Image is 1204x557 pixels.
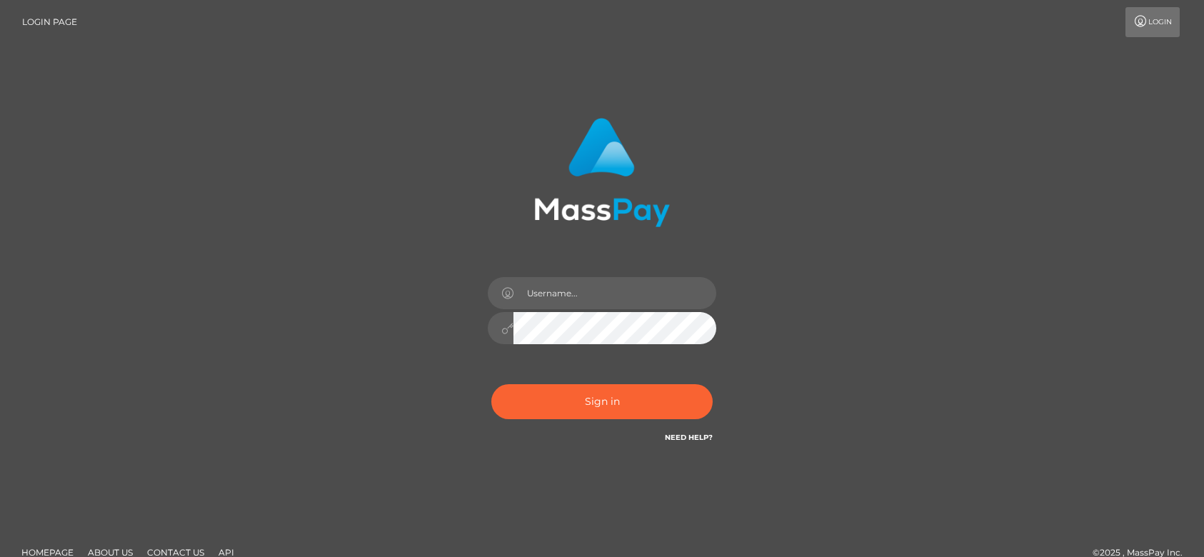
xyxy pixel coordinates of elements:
a: Login Page [22,7,77,37]
a: Need Help? [665,433,713,442]
input: Username... [513,277,716,309]
img: MassPay Login [534,118,670,227]
a: Login [1125,7,1180,37]
button: Sign in [491,384,713,419]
